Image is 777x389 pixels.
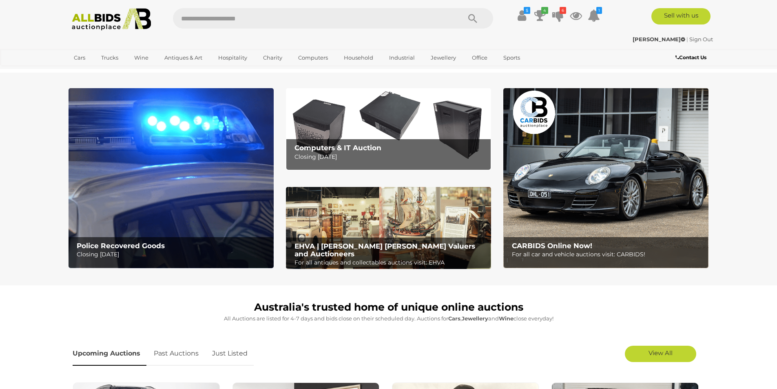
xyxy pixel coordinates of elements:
[596,7,602,14] i: 1
[96,51,124,64] a: Trucks
[73,314,705,323] p: All Auctions are listed for 4-7 days and bids close on their scheduled day. Auctions for , and cl...
[67,8,156,31] img: Allbids.com.au
[73,302,705,313] h1: Australia's trusted home of unique online auctions
[625,346,696,362] a: View All
[560,7,566,14] i: 6
[286,88,491,170] img: Computers & IT Auction
[294,152,487,162] p: Closing [DATE]
[498,51,525,64] a: Sports
[294,144,381,152] b: Computers & IT Auction
[649,349,673,357] span: View All
[512,242,592,250] b: CARBIDS Online Now!
[73,342,146,366] a: Upcoming Auctions
[213,51,252,64] a: Hospitality
[516,8,528,23] a: $
[384,51,420,64] a: Industrial
[651,8,711,24] a: Sell with us
[258,51,288,64] a: Charity
[588,8,600,23] a: 1
[286,187,491,269] img: EHVA | Evans Hastings Valuers and Auctioneers
[633,36,686,42] a: [PERSON_NAME]
[541,7,548,14] i: 4
[206,342,254,366] a: Just Listed
[294,242,475,258] b: EHVA | [PERSON_NAME] [PERSON_NAME] Valuers and Auctioneers
[633,36,685,42] strong: [PERSON_NAME]
[503,88,708,268] a: CARBIDS Online Now! CARBIDS Online Now! For all car and vehicle auctions visit: CARBIDS!
[534,8,546,23] a: 4
[77,242,165,250] b: Police Recovered Goods
[689,36,713,42] a: Sign Out
[552,8,564,23] a: 6
[294,258,487,268] p: For all antiques and collectables auctions visit: EHVA
[448,315,460,322] strong: Cars
[129,51,154,64] a: Wine
[148,342,205,366] a: Past Auctions
[425,51,461,64] a: Jewellery
[503,88,708,268] img: CARBIDS Online Now!
[512,249,704,260] p: For all car and vehicle auctions visit: CARBIDS!
[286,187,491,269] a: EHVA | Evans Hastings Valuers and Auctioneers EHVA | [PERSON_NAME] [PERSON_NAME] Valuers and Auct...
[467,51,493,64] a: Office
[69,88,274,268] img: Police Recovered Goods
[686,36,688,42] span: |
[524,7,530,14] i: $
[462,315,488,322] strong: Jewellery
[159,51,208,64] a: Antiques & Art
[69,51,91,64] a: Cars
[69,64,137,78] a: [GEOGRAPHIC_DATA]
[452,8,493,29] button: Search
[293,51,333,64] a: Computers
[339,51,379,64] a: Household
[286,88,491,170] a: Computers & IT Auction Computers & IT Auction Closing [DATE]
[69,88,274,268] a: Police Recovered Goods Police Recovered Goods Closing [DATE]
[675,54,706,60] b: Contact Us
[499,315,514,322] strong: Wine
[675,53,708,62] a: Contact Us
[77,249,269,260] p: Closing [DATE]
